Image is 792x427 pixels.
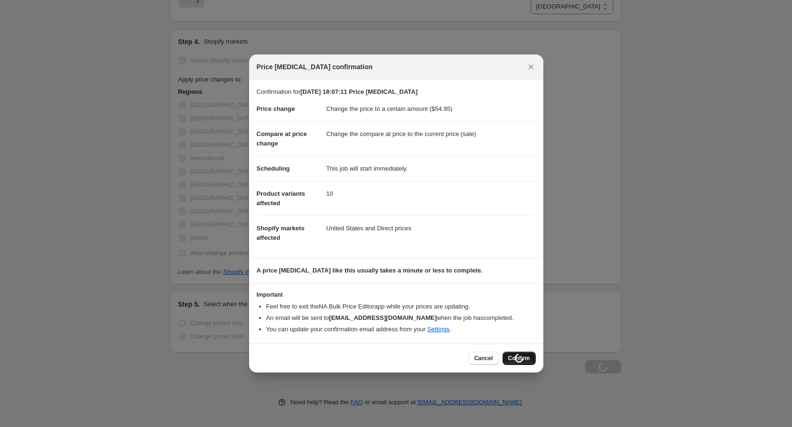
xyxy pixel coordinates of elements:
[257,165,290,172] span: Scheduling
[257,87,536,97] p: Confirmation for
[326,156,536,181] dd: This job will start immediately.
[474,354,493,362] span: Cancel
[257,267,483,274] b: A price [MEDICAL_DATA] like this usually takes a minute or less to complete.
[257,105,295,112] span: Price change
[427,326,449,333] a: Settings
[266,325,536,334] li: You can update your confirmation email address from your .
[326,97,536,121] dd: Change the price to a certain amount ($54.95)
[326,181,536,206] dd: 10
[257,225,305,241] span: Shopify markets affected
[266,302,536,311] li: Feel free to exit the NA Bulk Price Editor app while your prices are updating.
[266,313,536,323] li: An email will be sent to when the job has completed .
[257,130,307,147] span: Compare at price change
[329,314,437,321] b: [EMAIL_ADDRESS][DOMAIN_NAME]
[257,62,373,72] span: Price [MEDICAL_DATA] confirmation
[326,121,536,146] dd: Change the compare at price to the current price (sale)
[524,60,538,73] button: Close
[326,216,536,241] dd: United States and Direct prices
[257,190,306,207] span: Product variants affected
[257,291,536,299] h3: Important
[468,352,498,365] button: Cancel
[300,88,418,95] b: [DATE] 18:07:11 Price [MEDICAL_DATA]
